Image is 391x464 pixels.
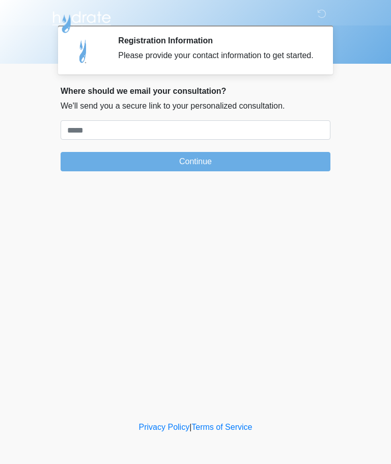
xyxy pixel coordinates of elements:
[189,423,191,431] a: |
[191,423,252,431] a: Terms of Service
[61,86,330,96] h2: Where should we email your consultation?
[61,100,330,112] p: We'll send you a secure link to your personalized consultation.
[50,8,113,34] img: Hydrate IV Bar - Arcadia Logo
[61,152,330,171] button: Continue
[139,423,190,431] a: Privacy Policy
[118,49,315,62] div: Please provide your contact information to get started.
[68,36,99,66] img: Agent Avatar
